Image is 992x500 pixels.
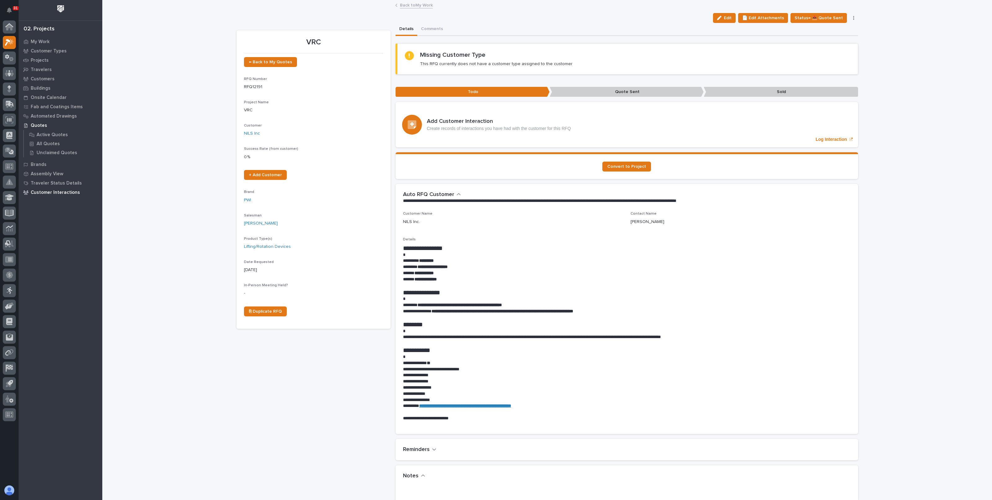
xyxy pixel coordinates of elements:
p: My Work [31,39,50,45]
span: 📄 Edit Attachments [742,14,784,22]
h2: Notes [403,473,418,480]
button: Notes [403,473,425,480]
p: Active Quotes [37,132,68,138]
p: Fab and Coatings Items [31,104,83,110]
p: Buildings [31,86,51,91]
a: Back toMy Work [400,1,433,8]
span: Brand [244,190,254,194]
button: Notifications [3,4,16,17]
a: Log Interaction [396,102,858,147]
p: Travelers [31,67,52,73]
p: Unclaimed Quotes [37,150,77,156]
a: Customer Types [19,46,102,56]
span: Date Requested [244,260,274,264]
span: Product Type(s) [244,237,272,241]
p: Projects [31,58,49,63]
a: Customers [19,74,102,83]
p: Brands [31,162,46,167]
span: Edit [724,15,732,21]
button: users-avatar [3,484,16,497]
span: Customer Name [403,212,432,216]
p: Todo [396,87,550,97]
button: Comments [417,23,447,36]
a: Fab and Coatings Items [19,102,102,111]
a: Active Quotes [24,130,102,139]
a: ⎘ Duplicate RFQ [244,306,287,316]
a: All Quotes [24,139,102,148]
div: Notifications31 [8,7,16,17]
h2: Auto RFQ Customer [403,191,454,198]
p: Quote Sent [550,87,704,97]
a: Lifting/Rotation Devices [244,243,291,250]
span: ← Back to My Quotes [249,60,292,64]
span: Success Rate (from customer) [244,147,298,151]
a: Buildings [19,83,102,93]
h2: Reminders [403,446,430,453]
span: Customer [244,124,262,127]
a: My Work [19,37,102,46]
p: VRC [244,38,383,47]
p: 31 [14,6,18,10]
span: + Add Customer [249,173,282,177]
span: Status→ 📤 Quote Sent [795,14,843,22]
span: ⎘ Duplicate RFQ [249,309,282,314]
p: Traveler Status Details [31,181,82,186]
a: Unclaimed Quotes [24,148,102,157]
a: Quotes [19,121,102,130]
p: Create records of interactions you have had with the customer for this RFQ [427,126,571,131]
a: NILS Inc [244,130,260,137]
p: VRC [244,107,383,114]
p: This RFQ currently does not have a customer type assigned to the customer [420,61,573,67]
p: Customer Interactions [31,190,80,195]
span: Details [403,238,416,241]
p: - [244,290,383,297]
a: Automated Drawings [19,111,102,121]
p: RFQ12191 [244,84,383,90]
img: Workspace Logo [55,3,66,15]
a: Convert to Project [602,162,651,172]
button: 📄 Edit Attachments [738,13,788,23]
button: Details [396,23,417,36]
span: Project Name [244,100,269,104]
div: 02. Projects [24,26,55,33]
a: Traveler Status Details [19,178,102,188]
button: Status→ 📤 Quote Sent [790,13,847,23]
h3: Add Customer Interaction [427,118,571,125]
p: Customers [31,76,55,82]
p: NILS Inc. [403,219,420,225]
p: Assembly View [31,171,63,177]
h2: Missing Customer Type [420,51,485,59]
a: Brands [19,160,102,169]
button: Auto RFQ Customer [403,191,461,198]
span: Contact Name [631,212,657,216]
button: Edit [713,13,736,23]
a: + Add Customer [244,170,287,180]
a: [PERSON_NAME] [244,220,278,227]
p: Quotes [31,123,47,128]
span: Salesman [244,214,262,217]
a: Customer Interactions [19,188,102,197]
p: [DATE] [244,267,383,273]
a: Assembly View [19,169,102,178]
button: Reminders [403,446,436,453]
span: In-Person Meeting Held? [244,283,288,287]
p: Sold [704,87,858,97]
a: PWI [244,197,251,203]
p: 0 % [244,154,383,160]
span: RFQ Number [244,77,267,81]
p: [PERSON_NAME] [631,219,664,225]
a: Travelers [19,65,102,74]
a: Projects [19,56,102,65]
p: Log Interaction [816,137,847,142]
p: Onsite Calendar [31,95,67,100]
p: Customer Types [31,48,67,54]
p: All Quotes [37,141,60,147]
p: Automated Drawings [31,114,77,119]
a: Onsite Calendar [19,93,102,102]
span: Convert to Project [607,164,646,169]
a: ← Back to My Quotes [244,57,297,67]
